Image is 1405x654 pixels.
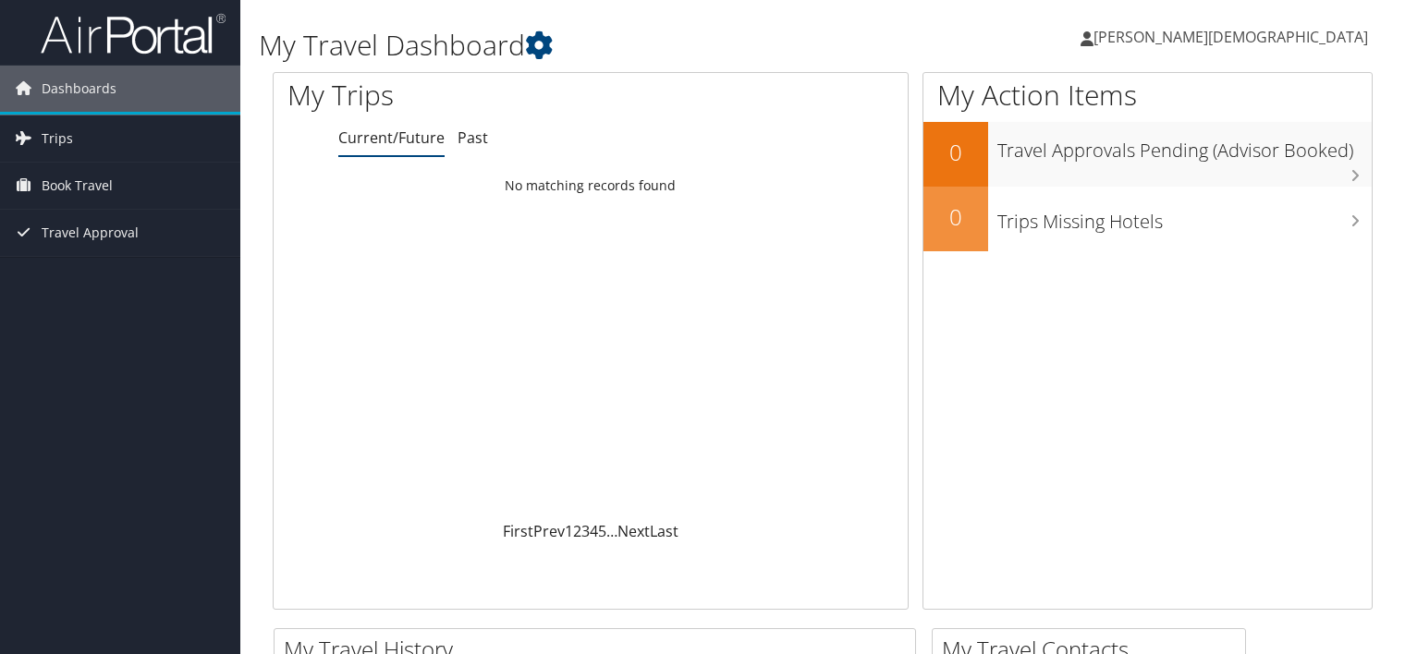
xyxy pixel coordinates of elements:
h3: Trips Missing Hotels [997,200,1372,235]
span: Trips [42,115,73,162]
a: Prev [533,521,565,541]
span: Dashboards [42,66,116,112]
span: Travel Approval [42,210,139,256]
h2: 0 [923,201,988,233]
a: First [503,521,533,541]
a: Current/Future [338,127,445,148]
a: [PERSON_NAME][DEMOGRAPHIC_DATA] [1081,9,1387,65]
span: … [606,521,617,541]
h3: Travel Approvals Pending (Advisor Booked) [997,128,1372,163]
a: 4 [590,521,598,541]
a: Next [617,521,650,541]
span: [PERSON_NAME][DEMOGRAPHIC_DATA] [1093,27,1368,47]
img: airportal-logo.png [41,12,226,55]
a: 1 [565,521,573,541]
a: 0Trips Missing Hotels [923,187,1372,251]
a: 5 [598,521,606,541]
h1: My Action Items [923,76,1372,115]
a: 3 [581,521,590,541]
a: 0Travel Approvals Pending (Advisor Booked) [923,122,1372,187]
td: No matching records found [274,169,908,202]
h2: 0 [923,137,988,168]
h1: My Travel Dashboard [259,26,1010,65]
h1: My Trips [287,76,629,115]
a: Last [650,521,678,541]
a: 2 [573,521,581,541]
span: Book Travel [42,163,113,209]
a: Past [458,127,488,148]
